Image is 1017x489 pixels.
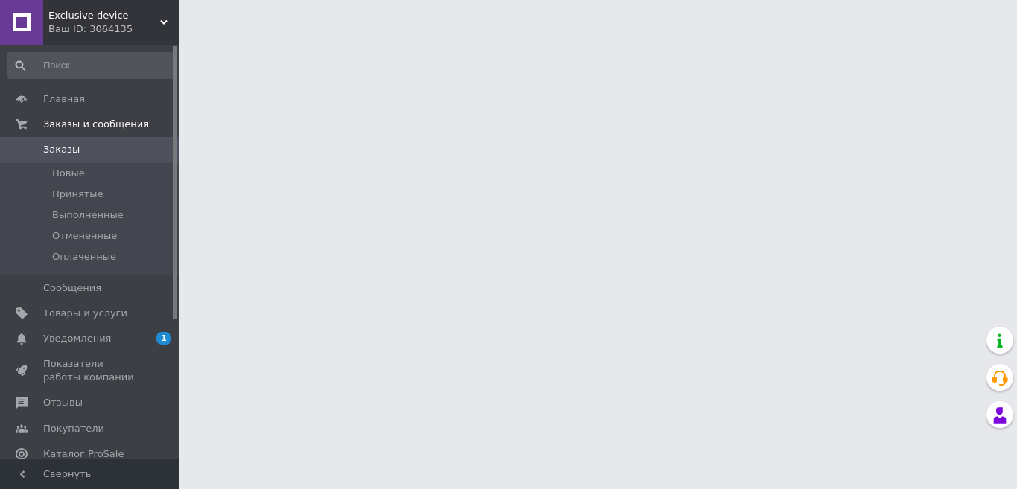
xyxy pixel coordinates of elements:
span: Оплаченные [52,250,116,263]
div: Ваш ID: 3064135 [48,22,179,36]
span: Сообщения [43,281,101,295]
span: Заказы [43,143,80,156]
input: Поиск [7,52,176,79]
span: Главная [43,92,85,106]
span: Показатели работы компании [43,357,138,384]
span: Заказы и сообщения [43,118,149,131]
span: Уведомления [43,332,111,345]
span: Покупатели [43,422,104,435]
span: Exclusive device [48,9,160,22]
span: Отзывы [43,396,83,409]
span: Новые [52,167,85,180]
span: 1 [156,332,171,345]
span: Принятые [52,188,103,201]
span: Товары и услуги [43,307,127,320]
span: Отмененные [52,229,117,243]
span: Каталог ProSale [43,447,124,461]
span: Выполненные [52,208,124,222]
